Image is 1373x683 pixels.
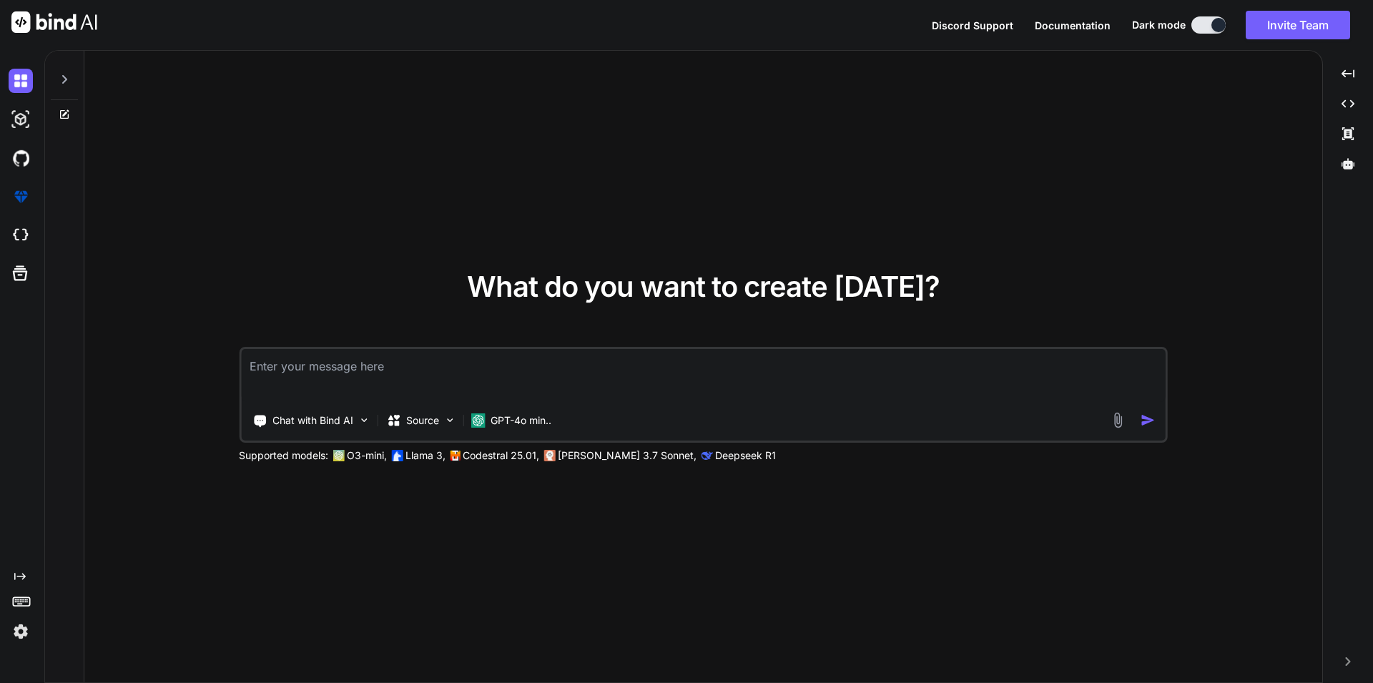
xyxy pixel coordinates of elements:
p: Source [406,413,439,428]
img: Mistral-AI [450,451,460,461]
button: Documentation [1035,18,1111,33]
span: Discord Support [932,19,1013,31]
img: GPT-4o mini [471,413,485,428]
button: Invite Team [1246,11,1350,39]
p: Codestral 25.01, [463,448,539,463]
p: Supported models: [239,448,328,463]
img: Pick Models [443,414,456,426]
img: GPT-4 [333,450,344,461]
img: Llama2 [391,450,403,461]
img: cloudideIcon [9,223,33,247]
button: Discord Support [932,18,1013,33]
img: claude [543,450,555,461]
p: Llama 3, [405,448,446,463]
p: [PERSON_NAME] 3.7 Sonnet, [558,448,697,463]
img: premium [9,185,33,209]
img: icon [1141,413,1156,428]
img: settings [9,619,33,644]
p: O3-mini, [347,448,387,463]
img: darkChat [9,69,33,93]
span: What do you want to create [DATE]? [467,269,940,304]
p: Deepseek R1 [715,448,776,463]
span: Dark mode [1132,18,1186,32]
img: attachment [1110,412,1126,428]
img: Bind AI [11,11,97,33]
img: darkAi-studio [9,107,33,132]
p: Chat with Bind AI [272,413,353,428]
img: Pick Tools [358,414,370,426]
span: Documentation [1035,19,1111,31]
img: githubDark [9,146,33,170]
p: GPT-4o min.. [491,413,551,428]
img: claude [701,450,712,461]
